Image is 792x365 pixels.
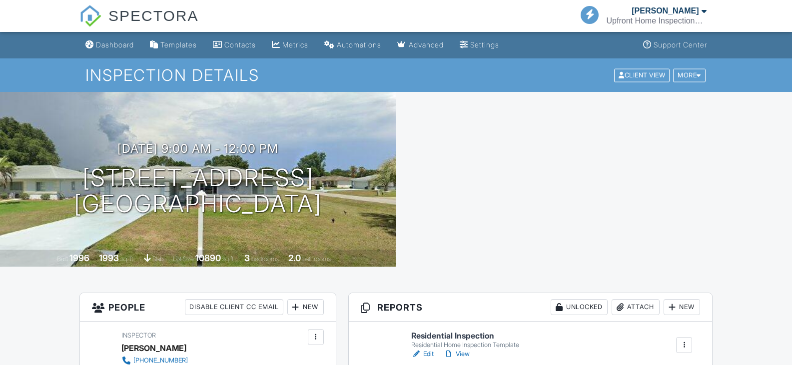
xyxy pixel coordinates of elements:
div: Advanced [409,40,444,49]
div: Client View [614,68,670,82]
a: Client View [613,71,672,78]
a: Metrics [268,36,312,54]
div: Attach [612,299,660,315]
a: Templates [146,36,201,54]
div: Unlocked [551,299,608,315]
div: More [673,68,706,82]
div: 2.0 [288,253,301,263]
span: bedrooms [251,255,279,263]
div: [PHONE_NUMBER] [133,357,188,365]
div: New [664,299,700,315]
div: [PERSON_NAME] [121,341,186,356]
div: 3 [244,253,250,263]
a: Settings [456,36,503,54]
div: Contacts [224,40,256,49]
div: Metrics [282,40,308,49]
div: 1996 [69,253,89,263]
h3: [DATE] 9:00 am - 12:00 pm [117,142,278,155]
span: Inspector [121,332,156,339]
a: View [444,349,470,359]
span: sq. ft. [120,255,134,263]
h1: [STREET_ADDRESS] [GEOGRAPHIC_DATA] [74,165,322,218]
img: The Best Home Inspection Software - Spectora [79,5,101,27]
a: Contacts [209,36,260,54]
a: Edit [411,349,434,359]
span: slab [152,255,163,263]
h3: People [80,293,336,322]
span: sq.ft. [222,255,235,263]
span: SPECTORA [108,5,199,26]
div: 1993 [99,253,119,263]
div: Upfront Home Inspections, LLC [607,16,707,26]
a: Advanced [393,36,448,54]
span: Built [57,255,68,263]
div: Residential Home Inspection Template [411,341,519,349]
div: Dashboard [96,40,134,49]
div: Settings [470,40,499,49]
span: bathrooms [302,255,331,263]
div: Templates [160,40,197,49]
span: Lot Size [173,255,194,263]
div: [PERSON_NAME] [632,6,699,16]
a: Support Center [639,36,711,54]
div: 10890 [195,253,221,263]
a: SPECTORA [79,15,199,33]
div: New [287,299,324,315]
a: Automations (Basic) [320,36,385,54]
a: Dashboard [81,36,138,54]
h6: Residential Inspection [411,332,519,341]
div: Disable Client CC Email [185,299,283,315]
a: Residential Inspection Residential Home Inspection Template [411,332,519,349]
h3: Reports [349,293,713,322]
div: Support Center [654,40,707,49]
h1: Inspection Details [85,66,706,84]
div: Automations [337,40,381,49]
